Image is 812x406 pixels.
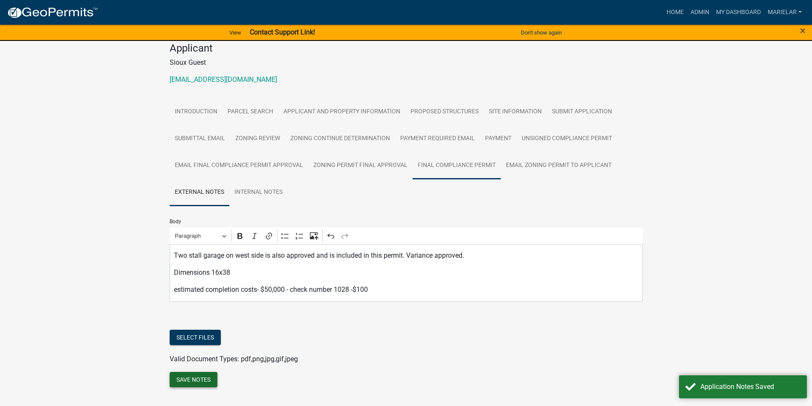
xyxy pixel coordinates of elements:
a: Email Final Compliance Permit Approval [170,152,308,179]
div: Editor toolbar [170,227,643,244]
a: Home [663,4,687,20]
button: Paragraph, Heading [171,229,230,242]
a: Payment Required Email [395,125,480,153]
a: Internal Notes [229,179,288,206]
a: Final Compliance Permit [413,152,501,179]
p: Two stall garage on west side is also approved and is included in this permit. Variance approved. [174,251,638,261]
a: Submittal Email [170,125,230,153]
a: Admin [687,4,713,20]
a: Zoning Continue Determination [285,125,395,153]
a: Zoning Review [230,125,285,153]
p: estimated completion costs- $50,000 - check number 1028 -$100 [174,285,638,295]
button: Select files [170,330,221,345]
button: Save Notes [170,372,217,387]
label: Body [170,219,181,224]
span: Valid Document Types: pdf,png,jpg,gif,jpeg [170,355,298,363]
a: Zoning Permit Final Approval [308,152,413,179]
a: Unsigned Compliance Permit [517,125,617,153]
a: Applicant and Property Information [278,98,405,126]
a: Parcel search [223,98,278,126]
strong: Contact Support Link! [250,28,315,36]
a: Submit Application [547,98,617,126]
button: Don't show again [517,26,565,40]
a: View [226,26,245,40]
div: Editor editing area: main. Press Alt+0 for help. [170,244,643,302]
span: × [800,25,806,37]
a: marielar [764,4,805,20]
a: External Notes [170,179,229,206]
a: [EMAIL_ADDRESS][DOMAIN_NAME] [170,75,277,84]
a: My Dashboard [713,4,764,20]
a: Proposed Structures [405,98,484,126]
h4: Applicant [170,42,643,55]
div: Application Notes Saved [700,382,800,392]
p: Dimensions 16x38 [174,268,638,278]
p: Sioux Guest [170,58,643,68]
a: Email Zoning Permit to Applicant [501,152,617,179]
a: Site Information [484,98,547,126]
a: Payment [480,125,517,153]
span: Paragraph [175,231,219,241]
button: Close [800,26,806,36]
a: Introduction [170,98,223,126]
